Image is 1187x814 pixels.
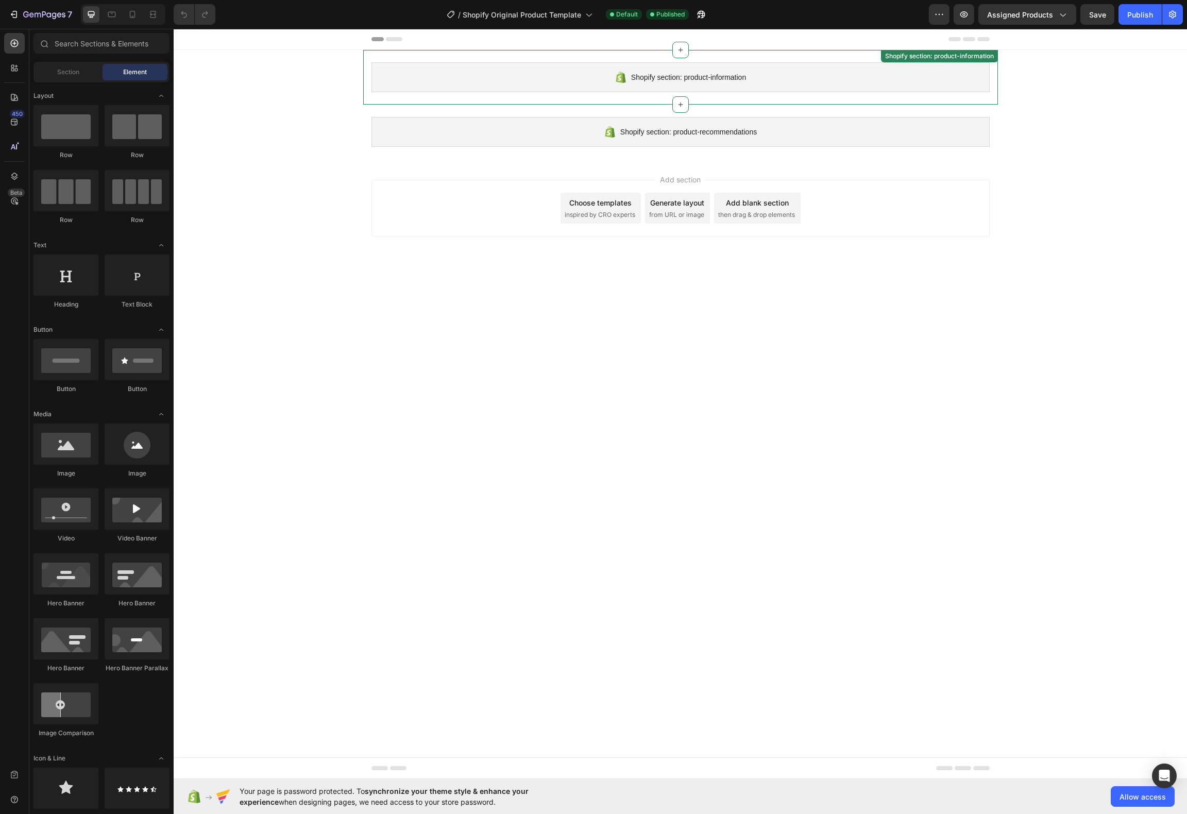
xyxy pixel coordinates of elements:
[463,9,581,20] span: Shopify Original Product Template
[1152,764,1177,788] div: Open Intercom Messenger
[33,150,98,160] div: Row
[457,42,572,55] span: Shopify section: product-information
[105,599,169,608] div: Hero Banner
[987,9,1053,20] span: Assigned Products
[105,300,169,309] div: Text Block
[33,241,46,250] span: Text
[476,181,531,191] span: from URL or image
[656,10,685,19] span: Published
[477,168,531,179] div: Generate layout
[1089,10,1106,19] span: Save
[33,469,98,478] div: Image
[8,189,25,197] div: Beta
[1080,4,1114,25] button: Save
[153,237,169,253] span: Toggle open
[33,33,169,54] input: Search Sections & Elements
[978,4,1076,25] button: Assigned Products
[482,145,531,156] span: Add section
[33,91,54,100] span: Layout
[105,150,169,160] div: Row
[153,88,169,104] span: Toggle open
[1118,4,1162,25] button: Publish
[33,599,98,608] div: Hero Banner
[105,215,169,225] div: Row
[396,168,458,179] div: Choose templates
[153,750,169,767] span: Toggle open
[57,67,79,77] span: Section
[1120,791,1166,802] span: Allow access
[391,181,462,191] span: inspired by CRO experts
[33,664,98,673] div: Hero Banner
[240,787,529,806] span: synchronize your theme style & enhance your experience
[10,110,25,118] div: 450
[123,67,147,77] span: Element
[33,728,98,738] div: Image Comparison
[105,664,169,673] div: Hero Banner Parallax
[105,384,169,394] div: Button
[33,534,98,543] div: Video
[33,215,98,225] div: Row
[153,406,169,422] span: Toggle open
[616,10,638,19] span: Default
[174,29,1187,779] iframe: Design area
[458,9,461,20] span: /
[552,168,615,179] div: Add blank section
[1127,9,1153,20] div: Publish
[33,300,98,309] div: Heading
[174,4,215,25] div: Undo/Redo
[33,325,53,334] span: Button
[105,534,169,543] div: Video Banner
[447,97,583,109] span: Shopify section: product-recommendations
[709,23,822,32] div: Shopify section: product-information
[545,181,621,191] span: then drag & drop elements
[1111,786,1175,807] button: Allow access
[33,410,52,419] span: Media
[33,384,98,394] div: Button
[4,4,77,25] button: 7
[105,469,169,478] div: Image
[67,8,72,21] p: 7
[153,321,169,338] span: Toggle open
[240,786,569,807] span: Your page is password protected. To when designing pages, we need access to your store password.
[33,754,65,763] span: Icon & Line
